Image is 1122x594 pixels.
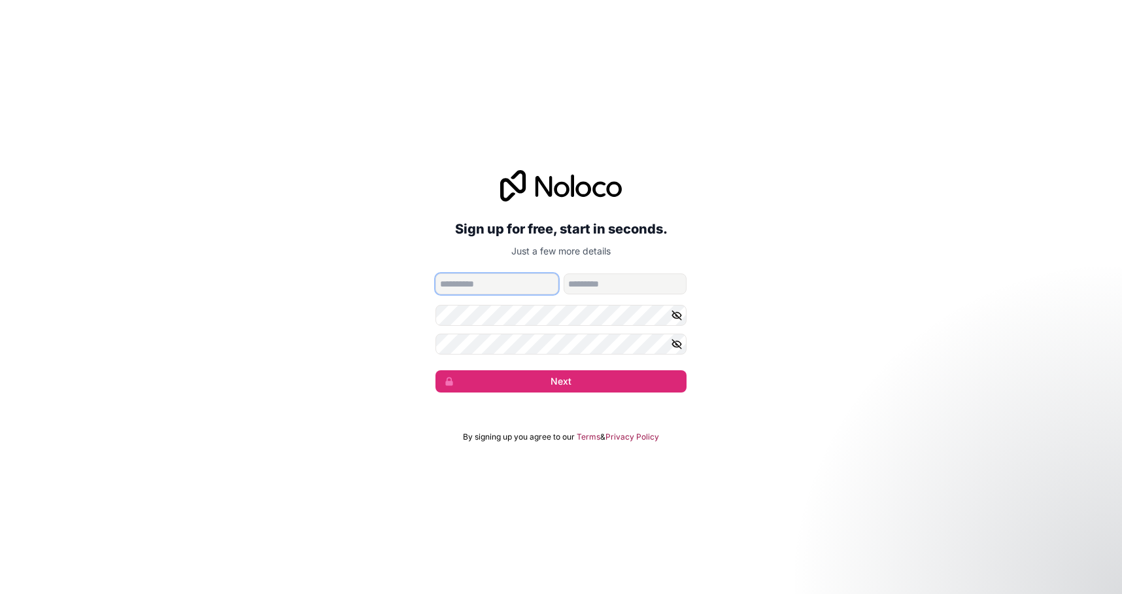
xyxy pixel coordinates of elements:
[860,496,1122,587] iframe: Intercom notifications message
[564,273,687,294] input: family-name
[605,432,659,442] a: Privacy Policy
[435,245,687,258] p: Just a few more details
[600,432,605,442] span: &
[463,432,575,442] span: By signing up you agree to our
[435,334,687,355] input: Confirm password
[435,217,687,241] h2: Sign up for free, start in seconds.
[435,305,687,326] input: Password
[435,370,687,393] button: Next
[577,432,600,442] a: Terms
[435,273,558,294] input: given-name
